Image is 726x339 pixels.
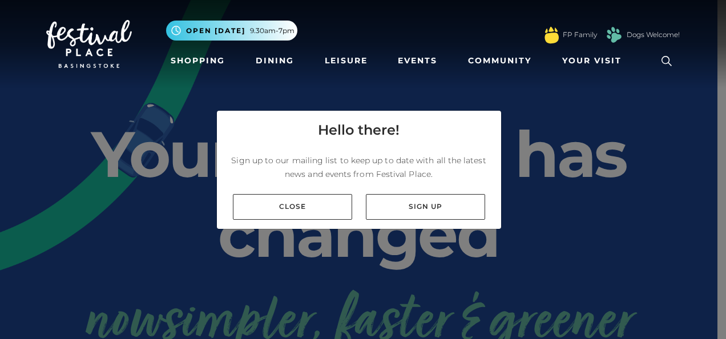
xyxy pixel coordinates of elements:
[627,30,680,40] a: Dogs Welcome!
[562,55,622,67] span: Your Visit
[318,120,400,140] h4: Hello there!
[251,50,299,71] a: Dining
[233,194,352,220] a: Close
[166,21,297,41] button: Open [DATE] 9.30am-7pm
[563,30,597,40] a: FP Family
[463,50,536,71] a: Community
[186,26,245,36] span: Open [DATE]
[320,50,372,71] a: Leisure
[393,50,442,71] a: Events
[226,154,492,181] p: Sign up to our mailing list to keep up to date with all the latest news and events from Festival ...
[46,20,132,68] img: Festival Place Logo
[250,26,295,36] span: 9.30am-7pm
[558,50,632,71] a: Your Visit
[166,50,229,71] a: Shopping
[366,194,485,220] a: Sign up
